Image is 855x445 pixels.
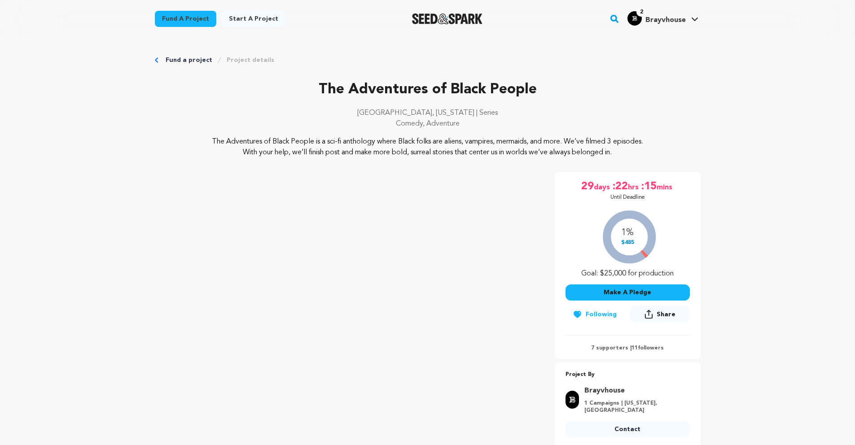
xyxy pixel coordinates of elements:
span: days [594,179,612,194]
p: The Adventures of Black People is a sci-fi anthology where Black folks are aliens, vampires, merm... [209,136,646,158]
span: 2 [636,8,647,17]
p: 1 Campaigns | [US_STATE], [GEOGRAPHIC_DATA] [584,400,684,414]
span: 29 [581,179,594,194]
a: Seed&Spark Homepage [412,13,482,24]
span: Share [657,310,675,319]
button: Share [630,306,689,323]
p: Project By [566,370,690,380]
span: :22 [612,179,628,194]
p: 7 supporters | followers [566,345,690,352]
p: The Adventures of Black People [155,79,701,100]
div: Breadcrumb [155,56,701,65]
a: Start a project [222,11,285,27]
img: 66b312189063c2cc.jpg [566,391,579,409]
span: Brayvhouse [645,17,686,24]
a: Goto Brayvhouse profile [584,385,684,396]
a: Fund a project [166,56,212,65]
p: [GEOGRAPHIC_DATA], [US_STATE] | Series [155,108,701,118]
span: Brayvhouse's Profile [626,9,700,28]
span: 11 [631,345,638,351]
a: Brayvhouse's Profile [626,9,700,26]
a: Project details [227,56,274,65]
a: Fund a project [155,11,216,27]
span: :15 [640,179,657,194]
img: Seed&Spark Logo Dark Mode [412,13,482,24]
p: Comedy, Adventure [155,118,701,129]
button: Following [566,306,624,323]
button: Make A Pledge [566,284,690,301]
img: 66b312189063c2cc.jpg [627,11,642,26]
span: Share [630,306,689,326]
div: Brayvhouse's Profile [627,11,686,26]
span: hrs [628,179,640,194]
span: mins [657,179,674,194]
p: Until Deadline [610,194,645,201]
a: Contact [566,421,690,437]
